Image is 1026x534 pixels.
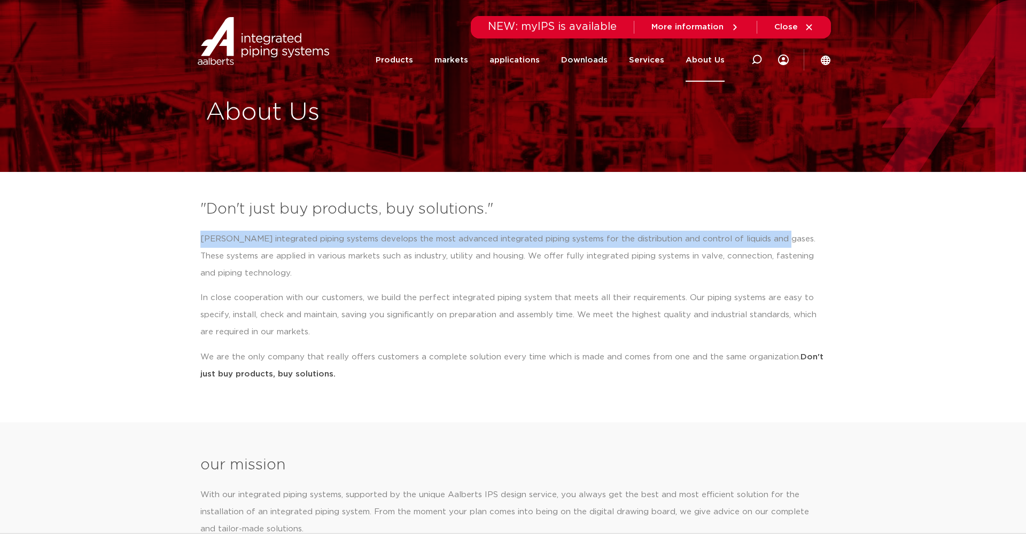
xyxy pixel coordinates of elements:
[376,38,413,82] a: Products
[200,349,826,383] p: We are the only company that really offers customers a complete solution every time which is made...
[200,231,826,282] p: [PERSON_NAME] integrated piping systems develops the most advanced integrated piping systems for ...
[206,96,508,130] h1: About Us
[774,22,814,32] a: Close
[434,38,468,82] a: markets
[561,38,608,82] a: Downloads
[774,23,798,31] span: Close
[686,38,725,82] a: About Us
[489,38,540,82] a: applications
[488,21,617,32] span: NEW: myIPS is available
[629,38,664,82] a: Services
[778,38,789,82] div: my IPS
[651,23,724,31] span: More information
[651,22,740,32] a: More information
[200,199,826,220] h3: "Don't just buy products, buy solutions."
[200,289,826,341] p: In close cooperation with our customers, we build the perfect integrated piping system that meets...
[376,38,725,82] nav: Menu
[200,353,823,378] strong: Don't just buy products, buy solutions.
[200,454,826,476] h3: our mission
